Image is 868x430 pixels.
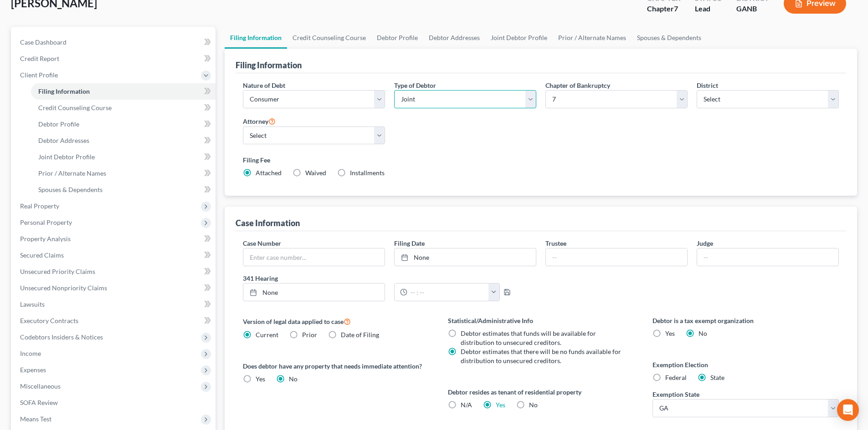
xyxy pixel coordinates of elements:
[13,313,216,329] a: Executory Contracts
[695,4,722,14] div: Lead
[546,248,687,266] input: --
[407,283,489,301] input: -- : --
[243,116,276,126] label: Attorney
[256,375,265,383] span: Yes
[632,27,707,49] a: Spouses & Dependents
[289,375,298,383] span: No
[350,169,385,177] span: Installments
[665,374,687,381] span: Federal
[448,316,634,325] label: Statistical/Administrative Info
[545,81,610,90] label: Chapter of Bankruptcy
[20,382,61,390] span: Miscellaneous
[38,120,79,128] span: Debtor Profile
[461,348,621,364] span: Debtor estimates that there will be no funds available for distribution to unsecured creditors.
[38,137,89,144] span: Debtor Addresses
[31,165,216,182] a: Prior / Alternate Names
[697,81,718,90] label: District
[38,153,95,161] span: Joint Debtor Profile
[674,4,678,13] span: 7
[423,27,485,49] a: Debtor Addresses
[341,331,379,339] span: Date of Filing
[243,155,839,165] label: Filing Fee
[243,248,385,266] input: Enter case number...
[243,316,429,327] label: Version of legal data applied to case
[20,284,107,292] span: Unsecured Nonpriority Claims
[448,387,634,397] label: Debtor resides as tenant of residential property
[31,182,216,198] a: Spouses & Dependents
[243,81,285,90] label: Nature of Debt
[243,238,281,248] label: Case Number
[652,316,839,325] label: Debtor is a tax exempt organization
[13,395,216,411] a: SOFA Review
[13,296,216,313] a: Lawsuits
[461,401,472,409] span: N/A
[20,349,41,357] span: Income
[20,55,59,62] span: Credit Report
[20,300,45,308] span: Lawsuits
[652,390,699,399] label: Exemption State
[652,360,839,369] label: Exemption Election
[553,27,632,49] a: Prior / Alternate Names
[38,169,106,177] span: Prior / Alternate Names
[31,116,216,132] a: Debtor Profile
[699,329,707,337] span: No
[697,238,713,248] label: Judge
[20,235,71,243] span: Property Analysis
[697,248,838,266] input: --
[225,27,287,49] a: Filing Information
[13,247,216,263] a: Secured Claims
[236,218,300,228] div: Case Information
[496,401,505,409] a: Yes
[545,238,566,248] label: Trustee
[20,38,67,46] span: Case Dashboard
[395,248,536,266] a: None
[647,4,680,14] div: Chapter
[13,263,216,280] a: Unsecured Priority Claims
[38,186,103,193] span: Spouses & Dependents
[394,238,425,248] label: Filing Date
[20,71,58,79] span: Client Profile
[13,34,216,51] a: Case Dashboard
[20,268,95,275] span: Unsecured Priority Claims
[485,27,553,49] a: Joint Debtor Profile
[302,331,317,339] span: Prior
[837,399,859,421] div: Open Intercom Messenger
[243,361,429,371] label: Does debtor have any property that needs immediate attention?
[38,104,112,111] span: Credit Counseling Course
[238,273,541,283] label: 341 Hearing
[20,317,78,324] span: Executory Contracts
[31,100,216,116] a: Credit Counseling Course
[13,280,216,296] a: Unsecured Nonpriority Claims
[461,329,596,346] span: Debtor estimates that funds will be available for distribution to unsecured creditors.
[13,231,216,247] a: Property Analysis
[20,202,59,210] span: Real Property
[20,366,46,374] span: Expenses
[710,374,724,381] span: State
[20,218,72,226] span: Personal Property
[20,415,51,423] span: Means Test
[287,27,371,49] a: Credit Counseling Course
[529,401,538,409] span: No
[256,169,282,177] span: Attached
[236,60,302,71] div: Filing Information
[20,251,64,259] span: Secured Claims
[371,27,423,49] a: Debtor Profile
[38,87,90,95] span: Filing Information
[31,149,216,165] a: Joint Debtor Profile
[665,329,675,337] span: Yes
[394,81,436,90] label: Type of Debtor
[20,333,103,341] span: Codebtors Insiders & Notices
[13,51,216,67] a: Credit Report
[736,4,769,14] div: GANB
[256,331,278,339] span: Current
[20,399,58,406] span: SOFA Review
[31,83,216,100] a: Filing Information
[243,283,385,301] a: None
[31,132,216,149] a: Debtor Addresses
[305,169,326,177] span: Waived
